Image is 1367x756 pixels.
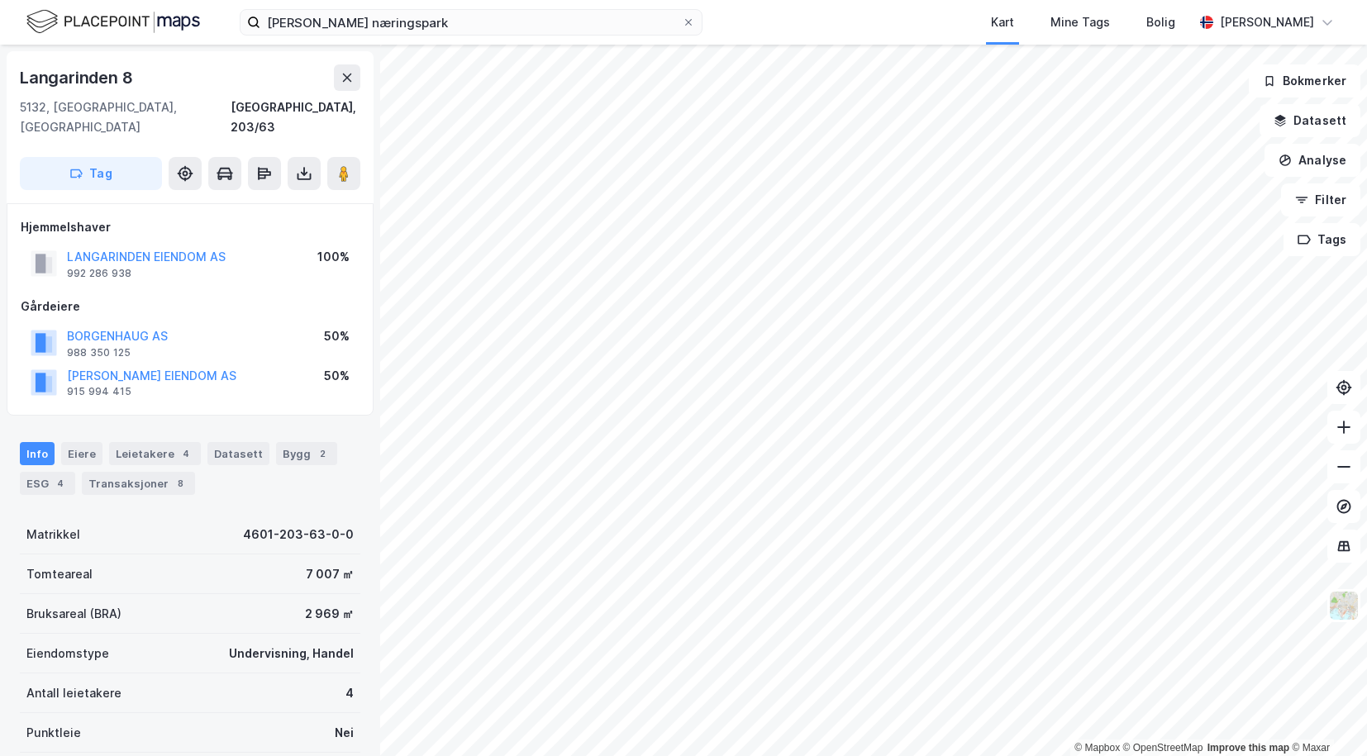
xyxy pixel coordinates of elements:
div: 5132, [GEOGRAPHIC_DATA], [GEOGRAPHIC_DATA] [20,97,231,137]
button: Datasett [1260,104,1360,137]
div: 915 994 415 [67,385,131,398]
div: Punktleie [26,723,81,743]
div: Hjemmelshaver [21,217,360,237]
div: Bygg [276,442,337,465]
div: 988 350 125 [67,346,131,359]
div: 50% [324,366,350,386]
button: Bokmerker [1249,64,1360,97]
div: [GEOGRAPHIC_DATA], 203/63 [231,97,360,137]
button: Tags [1284,223,1360,256]
div: 7 007 ㎡ [306,564,354,584]
div: ESG [20,472,75,495]
div: 2 969 ㎡ [305,604,354,624]
div: 4601-203-63-0-0 [243,525,354,544]
div: Bolig [1146,12,1175,32]
div: 50% [324,326,350,346]
div: Eiere [61,442,102,465]
div: 2 [314,445,331,462]
a: Improve this map [1207,742,1289,754]
div: Leietakere [109,442,201,465]
a: Mapbox [1074,742,1120,754]
button: Analyse [1265,144,1360,177]
div: Mine Tags [1050,12,1110,32]
button: Filter [1281,183,1360,216]
input: Søk på adresse, matrikkel, gårdeiere, leietakere eller personer [260,10,682,35]
div: 992 286 938 [67,267,131,280]
img: logo.f888ab2527a4732fd821a326f86c7f29.svg [26,7,200,36]
div: Kart [991,12,1014,32]
a: OpenStreetMap [1123,742,1203,754]
div: 100% [317,247,350,267]
iframe: Chat Widget [1284,677,1367,756]
div: 8 [172,475,188,492]
div: 4 [178,445,194,462]
div: 4 [345,683,354,703]
div: Matrikkel [26,525,80,544]
button: Tag [20,157,162,190]
div: Tomteareal [26,564,93,584]
div: Langarinden 8 [20,64,136,91]
div: Undervisning, Handel [229,644,354,663]
div: 4 [52,475,69,492]
div: Nei [335,723,354,743]
div: Bruksareal (BRA) [26,604,121,624]
div: Info [20,442,55,465]
div: [PERSON_NAME] [1220,12,1314,32]
div: Gårdeiere [21,297,360,316]
div: Datasett [207,442,269,465]
div: Eiendomstype [26,644,109,663]
div: Transaksjoner [82,472,195,495]
div: Antall leietakere [26,683,121,703]
img: Z [1328,590,1360,621]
